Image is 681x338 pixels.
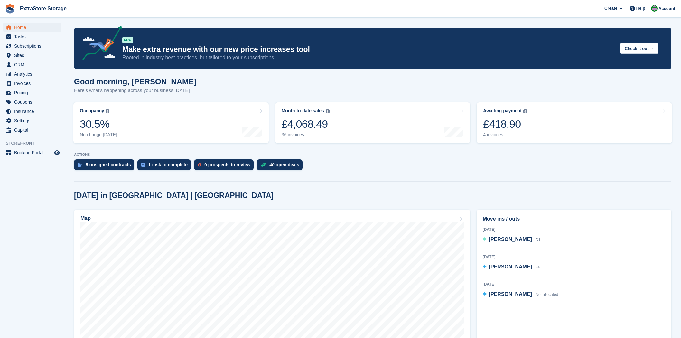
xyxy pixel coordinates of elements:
p: Rooted in industry best practices, but tailored to your subscriptions. [122,54,615,61]
img: deal-1b604bf984904fb50ccaf53a9ad4b4a5d6e5aea283cecdc64d6e3604feb123c2.svg [261,163,266,167]
div: £4,068.49 [282,117,330,131]
span: Home [14,23,53,32]
span: F6 [536,265,540,269]
a: Awaiting payment £418.90 4 invoices [477,102,672,143]
a: menu [3,98,61,107]
img: contract_signature_icon-13c848040528278c33f63329250d36e43548de30e8caae1d1a13099fd9432cc5.svg [78,163,82,167]
span: Coupons [14,98,53,107]
span: Booking Portal [14,148,53,157]
span: Insurance [14,107,53,116]
div: 9 prospects to review [204,162,250,167]
a: menu [3,60,61,69]
a: menu [3,88,61,97]
a: Preview store [53,149,61,156]
h2: Map [80,215,91,221]
img: icon-info-grey-7440780725fd019a000dd9b08b2336e03edf1995a4989e88bcd33f0948082b44.svg [326,109,330,113]
div: Occupancy [80,108,104,114]
a: Occupancy 30.5% No change [DATE] [73,102,269,143]
p: Here's what's happening across your business [DATE] [74,87,196,94]
div: [DATE] [483,227,665,232]
span: Help [636,5,645,12]
span: Tasks [14,32,53,41]
div: Awaiting payment [483,108,522,114]
span: [PERSON_NAME] [489,264,532,269]
div: [DATE] [483,281,665,287]
img: icon-info-grey-7440780725fd019a000dd9b08b2336e03edf1995a4989e88bcd33f0948082b44.svg [106,109,109,113]
div: 1 task to complete [148,162,188,167]
div: NEW [122,37,133,43]
span: D1 [536,238,540,242]
span: Not allocated [536,292,558,297]
h2: Move ins / outs [483,215,665,223]
div: No change [DATE] [80,132,117,137]
div: 4 invoices [483,132,527,137]
span: [PERSON_NAME] [489,237,532,242]
a: 1 task to complete [137,159,194,174]
div: £418.90 [483,117,527,131]
span: Analytics [14,70,53,79]
a: menu [3,32,61,41]
img: icon-info-grey-7440780725fd019a000dd9b08b2336e03edf1995a4989e88bcd33f0948082b44.svg [523,109,527,113]
p: ACTIONS [74,153,671,157]
a: [PERSON_NAME] D1 [483,236,541,244]
a: menu [3,42,61,51]
a: 9 prospects to review [194,159,257,174]
span: [PERSON_NAME] [489,291,532,297]
div: Month-to-date sales [282,108,324,114]
a: Month-to-date sales £4,068.49 36 invoices [275,102,471,143]
span: Settings [14,116,53,125]
a: 40 open deals [257,159,306,174]
p: Make extra revenue with our new price increases tool [122,45,615,54]
div: 36 invoices [282,132,330,137]
img: Grant Daniel [651,5,658,12]
a: menu [3,23,61,32]
span: CRM [14,60,53,69]
span: Account [658,5,675,12]
span: Invoices [14,79,53,88]
h2: [DATE] in [GEOGRAPHIC_DATA] | [GEOGRAPHIC_DATA] [74,191,274,200]
a: menu [3,116,61,125]
button: Check it out → [620,43,658,54]
img: stora-icon-8386f47178a22dfd0bd8f6a31ec36ba5ce8667c1dd55bd0f319d3a0aa187defe.svg [5,4,15,14]
a: menu [3,107,61,116]
h1: Good morning, [PERSON_NAME] [74,77,196,86]
a: [PERSON_NAME] Not allocated [483,290,558,299]
span: Sites [14,51,53,60]
img: task-75834270c22a3079a89374b754ae025e5fb1db73e45f91037f5363f120a921f8.svg [141,163,145,167]
a: menu [3,70,61,79]
span: Capital [14,126,53,135]
a: menu [3,148,61,157]
a: menu [3,51,61,60]
a: ExtraStore Storage [17,3,69,14]
a: menu [3,79,61,88]
span: Pricing [14,88,53,97]
a: menu [3,126,61,135]
div: 40 open deals [269,162,299,167]
span: Subscriptions [14,42,53,51]
span: Storefront [6,140,64,146]
span: Create [604,5,617,12]
img: price-adjustments-announcement-icon-8257ccfd72463d97f412b2fc003d46551f7dbcb40ab6d574587a9cd5c0d94... [77,26,122,63]
img: prospect-51fa495bee0391a8d652442698ab0144808aea92771e9ea1ae160a38d050c398.svg [198,163,201,167]
div: 30.5% [80,117,117,131]
a: [PERSON_NAME] F6 [483,263,540,271]
div: 5 unsigned contracts [86,162,131,167]
div: [DATE] [483,254,665,260]
a: 5 unsigned contracts [74,159,137,174]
